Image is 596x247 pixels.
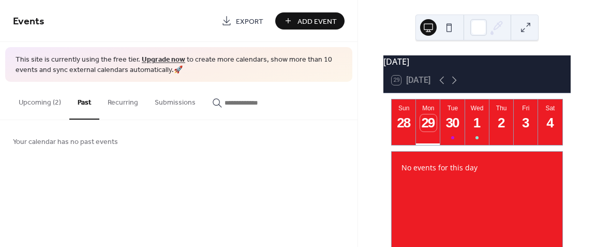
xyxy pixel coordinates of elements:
span: Events [13,11,44,32]
div: 3 [517,114,534,132]
div: Sun [395,105,413,112]
span: Export [236,16,263,27]
div: 4 [542,114,559,132]
div: Thu [493,105,511,112]
button: Fri3 [514,99,538,145]
button: Sun28 [392,99,416,145]
div: [DATE] [383,55,571,68]
button: Wed1 [465,99,489,145]
div: 1 [469,114,486,132]
button: Recurring [99,82,146,119]
div: Fri [517,105,535,112]
span: Add Event [297,16,337,27]
span: Your calendar has no past events [13,137,118,148]
div: No events for this day [393,155,561,180]
button: Mon29 [416,99,440,145]
button: Thu2 [489,99,514,145]
div: 2 [493,114,510,132]
button: Sat4 [538,99,562,145]
div: 29 [420,114,437,132]
div: Mon [419,105,437,112]
div: Wed [468,105,486,112]
div: 30 [444,114,461,132]
button: Add Event [275,12,345,30]
button: Tue30 [440,99,465,145]
div: 28 [396,114,413,132]
span: This site is currently using the free tier. to create more calendars, show more than 10 events an... [16,55,342,75]
div: Tue [443,105,461,112]
a: Upgrade now [142,53,185,67]
div: Sat [541,105,559,112]
button: Upcoming (2) [10,82,69,119]
button: Submissions [146,82,204,119]
a: Export [214,12,271,30]
button: Past [69,82,99,120]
